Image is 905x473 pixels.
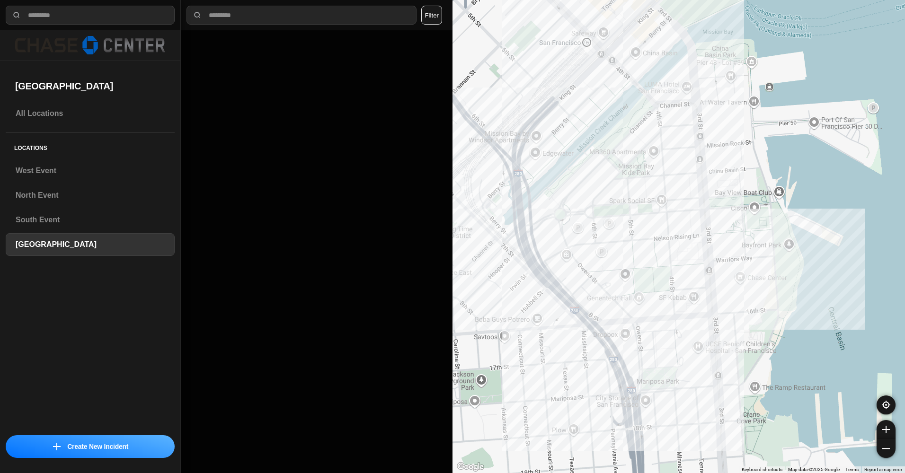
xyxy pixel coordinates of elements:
[882,426,890,433] img: zoom-in
[16,165,165,176] h3: West Event
[6,159,175,182] a: West Event
[193,10,202,20] img: search
[455,461,486,473] img: Google
[742,466,782,473] button: Keyboard shortcuts
[6,209,175,231] a: South Event
[15,36,165,54] img: logo
[877,439,896,458] button: zoom-out
[16,214,165,226] h3: South Event
[16,239,165,250] h3: [GEOGRAPHIC_DATA]
[877,420,896,439] button: zoom-in
[864,467,902,472] a: Report a map error
[421,6,442,25] button: Filter
[877,395,896,414] button: recenter
[6,102,175,125] a: All Locations
[6,233,175,256] a: [GEOGRAPHIC_DATA]
[6,435,175,458] button: iconCreate New Incident
[788,467,840,472] span: Map data ©2025 Google
[16,108,165,119] h3: All Locations
[12,10,21,20] img: search
[16,190,165,201] h3: North Event
[6,133,175,159] h5: Locations
[67,442,128,451] p: Create New Incident
[6,184,175,207] a: North Event
[882,401,890,409] img: recenter
[882,445,890,452] img: zoom-out
[845,467,859,472] a: Terms (opens in new tab)
[53,443,61,450] img: icon
[15,79,165,93] h2: [GEOGRAPHIC_DATA]
[455,461,486,473] a: Open this area in Google Maps (opens a new window)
